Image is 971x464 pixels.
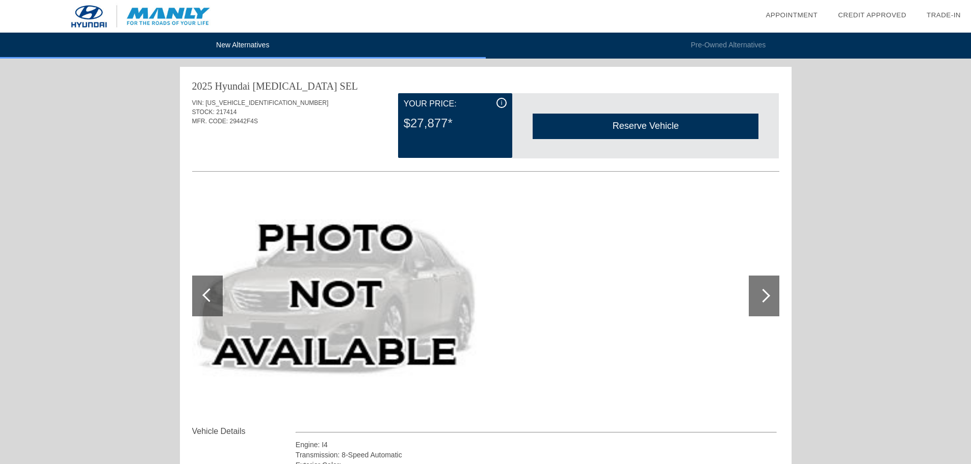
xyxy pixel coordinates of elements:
[192,425,296,438] div: Vehicle Details
[838,11,906,19] a: Credit Approved
[496,98,507,108] div: i
[192,99,204,106] span: VIN:
[404,110,507,137] div: $27,877*
[216,108,237,116] span: 217414
[927,11,961,19] a: Trade-In
[766,11,818,19] a: Appointment
[340,79,358,93] div: SEL
[533,114,758,139] div: Reserve Vehicle
[296,450,777,460] div: Transmission: 8-Speed Automatic
[296,440,777,450] div: Engine: I4
[205,99,328,106] span: [US_VEHICLE_IDENTIFICATION_NUMBER]
[230,118,258,125] span: 29442F4S
[192,188,481,404] img: image.aspx
[192,108,215,116] span: STOCK:
[192,118,228,125] span: MFR. CODE:
[192,79,337,93] div: 2025 Hyundai [MEDICAL_DATA]
[404,98,507,110] div: Your Price:
[192,141,779,157] div: Quoted on [DATE] 11:31:40 AM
